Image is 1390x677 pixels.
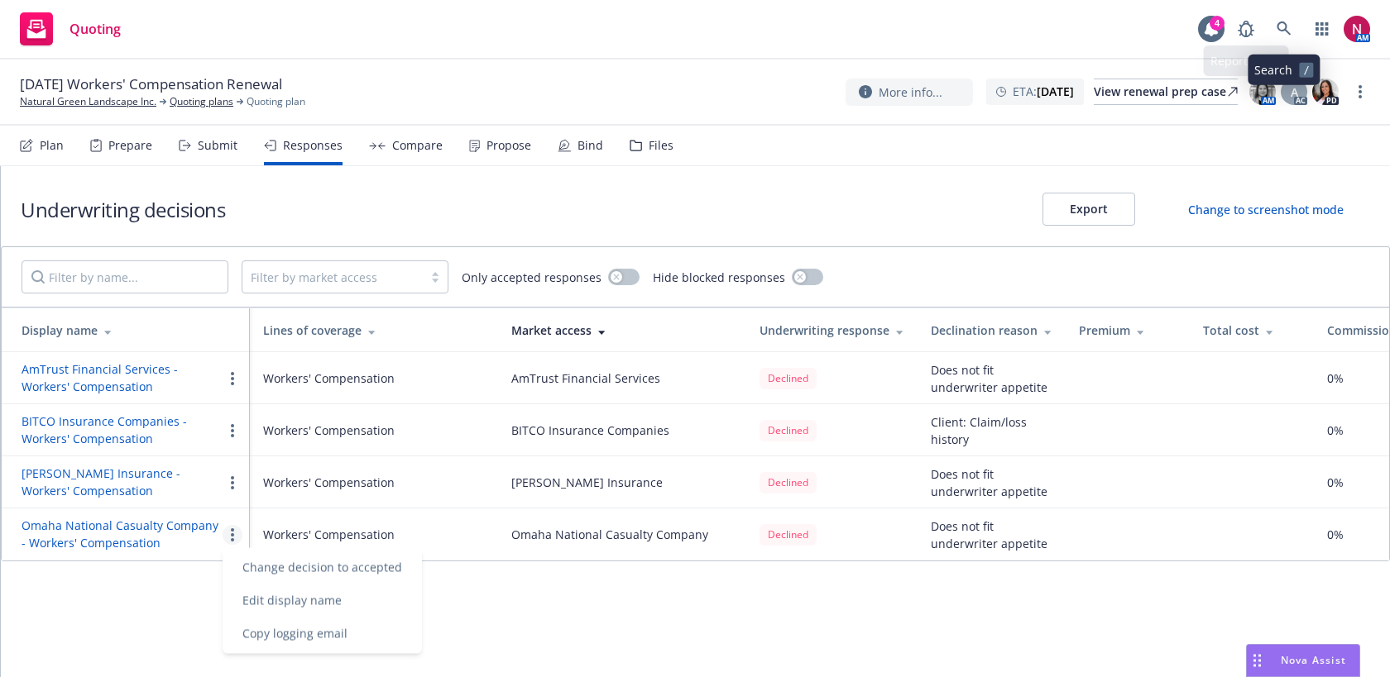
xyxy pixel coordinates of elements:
[578,139,603,152] div: Bind
[1013,83,1074,100] span: ETA :
[22,360,223,395] button: AmTrust Financial Services - Workers' Compensation
[1306,12,1339,45] a: Switch app
[263,526,395,543] div: Workers' Compensation
[1203,322,1301,339] div: Total cost
[760,322,904,339] div: Underwriting response
[22,465,223,499] button: [PERSON_NAME] Insurance - Workers' Compensation
[1291,83,1298,101] span: A
[511,526,708,543] div: Omaha National Casualty Company
[13,6,127,52] a: Quoting
[263,474,395,491] div: Workers' Compensation
[760,367,817,389] span: Declined
[1344,16,1370,42] img: photo
[1079,322,1177,339] div: Premium
[170,94,233,109] a: Quoting plans
[1249,79,1276,105] img: photo
[760,420,817,441] div: Declined
[392,139,443,152] div: Compare
[1327,369,1344,387] span: 0%
[21,196,225,223] h1: Underwriting decisions
[69,22,121,36] span: Quoting
[22,517,223,551] button: Omaha National Casualty Company - Workers' Compensation
[198,139,237,152] div: Submit
[931,361,1052,396] div: Does not fit underwriter appetite
[760,368,817,389] div: Declined
[263,322,485,339] div: Lines of coverage
[931,465,1052,500] div: Does not fit underwriter appetite
[931,413,1052,448] div: Client: Claim/loss history
[931,517,1052,552] div: Does not fit underwriter appetite
[1327,526,1344,543] span: 0%
[247,94,305,109] span: Quoting plan
[22,322,237,339] div: Display name
[1162,193,1370,226] button: Change to screenshot mode
[263,369,395,387] div: Workers' Compensation
[1042,193,1135,226] button: Export
[1327,474,1344,491] span: 0%
[1268,12,1301,45] a: Search
[1210,16,1225,31] div: 4
[486,139,531,152] div: Propose
[1247,645,1268,676] div: Drag to move
[1327,422,1344,439] span: 0%
[263,422,395,439] div: Workers' Compensation
[511,422,669,439] div: BITCO Insurance Companies
[511,322,733,339] div: Market access
[462,269,602,286] span: Only accepted responses
[1037,83,1074,99] strong: [DATE]
[223,560,422,575] span: Change decision to accepted
[223,626,367,641] span: Copy logging email
[1229,12,1263,45] a: Report a Bug
[20,94,156,109] a: Natural Green Landscape Inc.
[760,472,817,493] div: Declined
[108,139,152,152] div: Prepare
[511,369,660,387] div: AmTrust Financial Services
[846,79,973,106] button: More info...
[649,139,673,152] div: Files
[760,524,817,545] div: Declined
[40,139,64,152] div: Plan
[653,269,785,286] span: Hide blocked responses
[931,322,1052,339] div: Declination reason
[1094,79,1238,104] div: View renewal prep case
[223,593,362,608] span: Edit display name
[22,260,228,293] input: Filter by name...
[511,474,663,491] div: [PERSON_NAME] Insurance
[1188,201,1344,218] div: Change to screenshot mode
[22,412,223,447] button: BITCO Insurance Companies - Workers' Compensation
[1350,82,1370,102] a: more
[760,419,817,441] span: Declined
[20,74,282,94] span: [DATE] Workers' Compensation Renewal
[1312,79,1339,105] img: photo
[1281,653,1346,667] span: Nova Assist
[1246,644,1360,677] button: Nova Assist
[879,83,942,101] span: More info...
[283,139,343,152] div: Responses
[1094,79,1238,105] a: View renewal prep case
